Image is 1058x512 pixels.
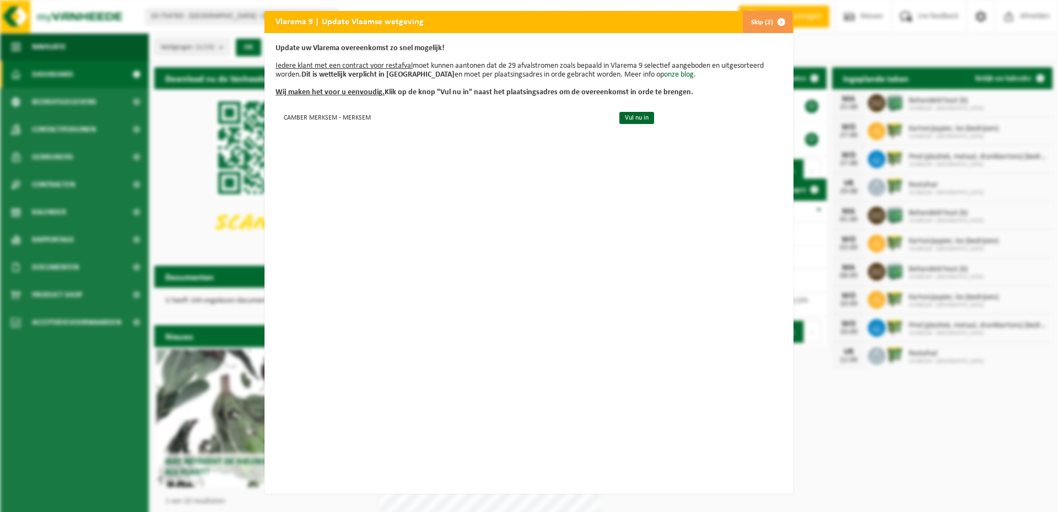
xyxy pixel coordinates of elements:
[276,44,782,97] p: moet kunnen aantonen dat de 29 afvalstromen zoals bepaald in Vlarema 9 selectief aangeboden en ui...
[301,71,455,79] b: Dit is wettelijk verplicht in [GEOGRAPHIC_DATA]
[742,11,792,33] button: Skip (2)
[276,88,385,96] u: Wij maken het voor u eenvoudig.
[276,44,445,52] b: Update uw Vlarema overeenkomst zo snel mogelijk!
[276,88,693,96] b: Klik op de knop "Vul nu in" naast het plaatsingsadres om de overeenkomst in orde te brengen.
[264,11,435,32] h2: Vlarema 9 | Update Vlaamse wetgeving
[276,62,413,70] u: Iedere klant met een contract voor restafval
[664,71,696,79] a: onze blog.
[276,108,610,126] td: CAMBER MERKSEM - MERKSEM
[619,112,654,124] a: Vul nu in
